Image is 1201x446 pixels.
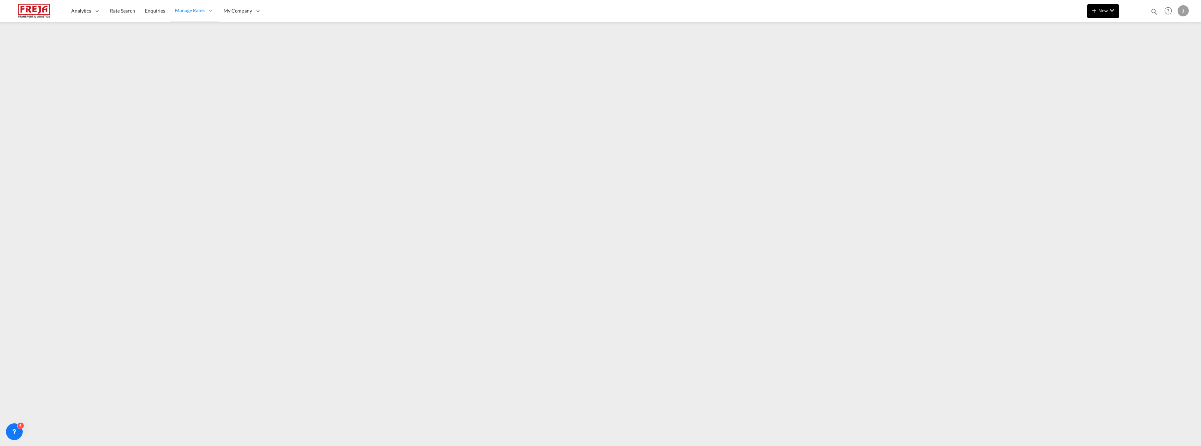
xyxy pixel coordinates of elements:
span: Analytics [71,7,91,14]
div: J [1178,5,1189,16]
div: Help [1162,5,1178,17]
md-icon: icon-magnify [1150,8,1158,15]
button: icon-plus 400-fgNewicon-chevron-down [1087,4,1119,18]
span: Enquiries [145,8,165,14]
span: Manage Rates [175,7,205,14]
img: 586607c025bf11f083711d99603023e7.png [10,3,58,19]
div: icon-magnify [1150,8,1158,18]
md-icon: icon-plus 400-fg [1090,6,1098,15]
span: Rate Search [110,8,135,14]
span: My Company [223,7,252,14]
md-icon: icon-chevron-down [1108,6,1116,15]
span: Help [1162,5,1174,17]
span: New [1090,8,1116,13]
